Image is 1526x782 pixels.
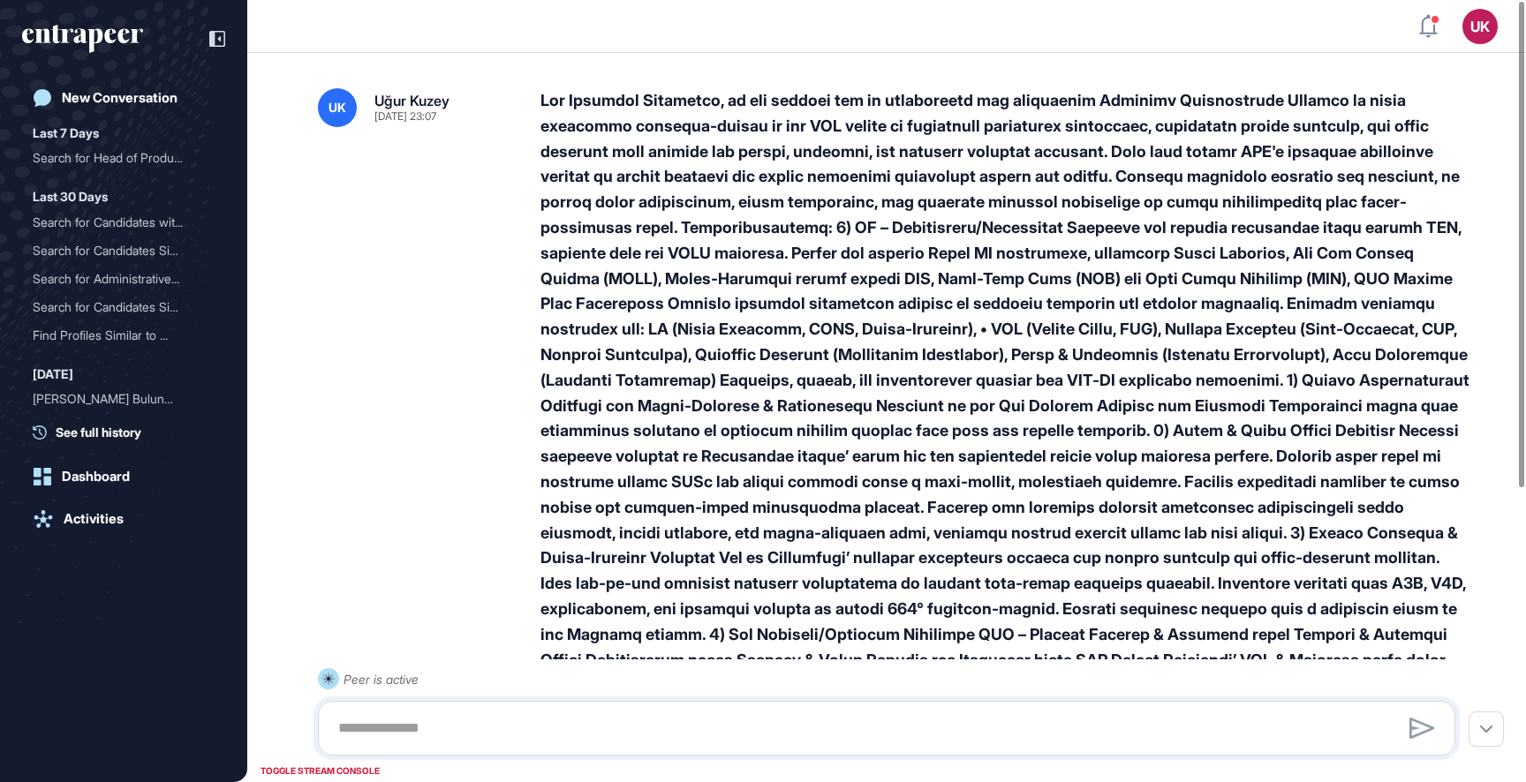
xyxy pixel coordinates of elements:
span: UK [329,101,346,115]
div: Search for Head of Product candidates from Entrapeer with up to 20 years of experience in San Fra... [33,144,215,172]
div: Dashboard [62,469,130,485]
div: TOGGLE STREAM CONSOLE [256,760,384,782]
div: Find Profiles Similar to ... [33,321,200,350]
div: Find Profiles Similar to Feyza Dağıstan [33,321,215,350]
div: Search for Candidates wit... [33,208,200,237]
div: Search for Head of Produc... [33,144,200,172]
div: Search for Administrative Affairs Expert with 5 Years Experience in Automotive Sector in Istanbul [33,265,215,293]
button: UK [1462,9,1498,44]
div: [DATE] [33,364,73,385]
div: Last 7 Days [33,123,99,144]
a: See full history [33,423,225,441]
div: Search for Candidates Similar to Luca Roero on LinkedIn [33,293,215,321]
div: Özgür Akaoğlu'nun Bulunması [33,385,215,413]
div: Search for Candidates Sim... [33,293,200,321]
div: [PERSON_NAME] Bulunma... [33,385,200,413]
a: Activities [22,501,225,537]
div: [DATE] 23:07 [374,111,436,122]
div: Search for Administrative... [33,265,200,293]
a: Dashboard [22,459,225,494]
div: Search for Candidates Sim... [33,237,200,265]
div: Search for Candidates with 5-10 Years of Experience in Talent Acquisition/Recruitment Roles from ... [33,208,215,237]
span: See full history [56,423,141,441]
div: New Conversation [62,90,178,106]
div: Activities [64,511,124,527]
div: Uğur Kuzey [374,94,449,108]
a: New Conversation [22,80,225,116]
div: entrapeer-logo [22,25,143,53]
div: Search for Candidates Similar to Sarah Olyavkin on LinkedIn [33,237,215,265]
div: Peer is active [344,668,419,690]
div: Last 30 Days [33,186,108,207]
